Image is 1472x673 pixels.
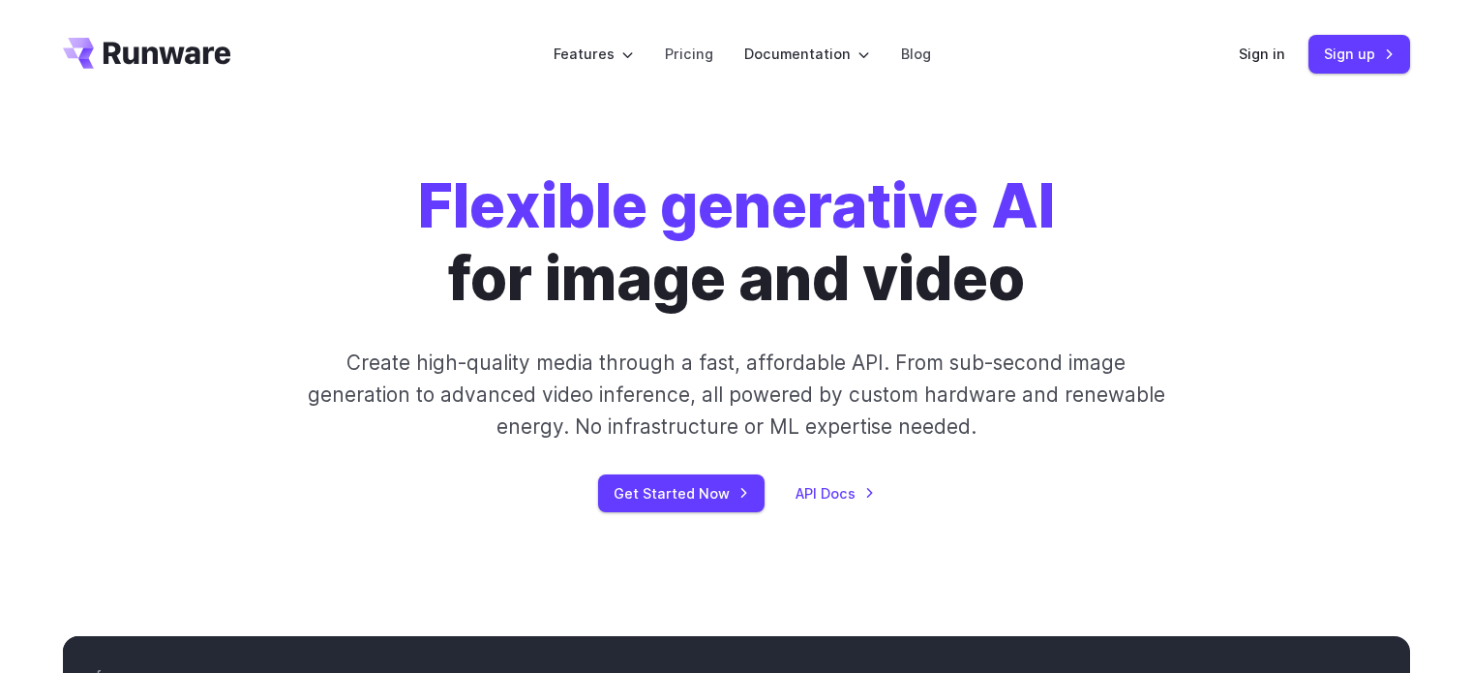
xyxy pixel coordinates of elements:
[63,38,231,69] a: Go to /
[796,482,875,505] a: API Docs
[665,43,713,65] a: Pricing
[1239,43,1285,65] a: Sign in
[901,43,931,65] a: Blog
[418,169,1055,242] strong: Flexible generative AI
[1308,35,1410,73] a: Sign up
[418,170,1055,316] h1: for image and video
[744,43,870,65] label: Documentation
[598,474,765,512] a: Get Started Now
[305,347,1167,444] p: Create high-quality media through a fast, affordable API. From sub-second image generation to adv...
[554,43,634,65] label: Features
